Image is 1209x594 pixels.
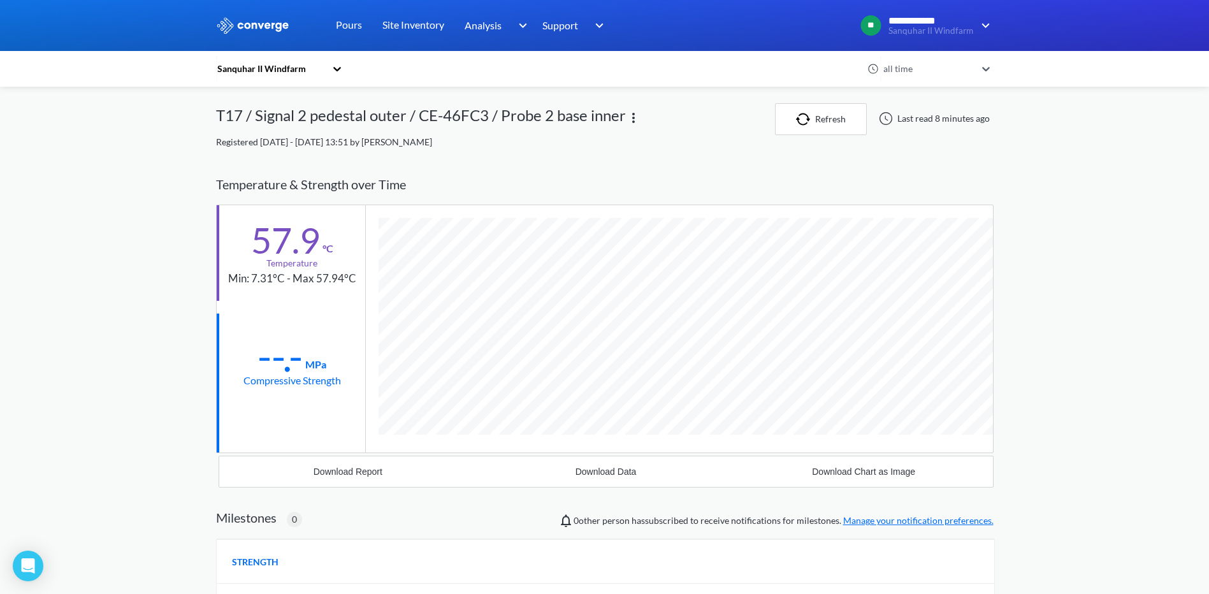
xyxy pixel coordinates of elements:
div: Sanquhar II Windfarm [216,62,326,76]
img: notifications-icon.svg [558,513,574,528]
div: --.- [257,340,303,372]
img: icon-clock.svg [867,63,879,75]
div: all time [880,62,976,76]
div: Temperature & Strength over Time [216,164,994,205]
div: Temperature [266,256,317,270]
span: Sanquhar II Windfarm [888,26,973,36]
button: Download Data [477,456,735,487]
a: Manage your notification preferences. [843,515,994,526]
span: STRENGTH [232,555,279,569]
img: downArrow.svg [587,18,607,33]
div: T17 / Signal 2 pedestal outer / CE-46FC3 / Probe 2 base inner [216,103,626,135]
img: icon-refresh.svg [796,113,815,126]
span: 0 other [574,515,600,526]
img: more.svg [626,110,641,126]
span: Support [542,17,578,33]
div: 57.9 [251,224,320,256]
button: Download Report [219,456,477,487]
img: logo_ewhite.svg [216,17,290,34]
h2: Milestones [216,510,277,525]
div: Download Chart as Image [812,467,915,477]
img: downArrow.svg [510,18,530,33]
span: 0 [292,512,297,526]
button: Refresh [775,103,867,135]
span: Analysis [465,17,502,33]
div: Download Report [314,467,382,477]
button: Download Chart as Image [735,456,993,487]
span: Registered [DATE] - [DATE] 13:51 by [PERSON_NAME] [216,136,432,147]
div: Open Intercom Messenger [13,551,43,581]
img: downArrow.svg [973,18,994,33]
div: Compressive Strength [243,372,341,388]
div: Download Data [576,467,637,477]
div: Min: 7.31°C - Max 57.94°C [228,270,356,287]
span: person has subscribed to receive notifications for milestones. [574,514,994,528]
div: Last read 8 minutes ago [872,111,994,126]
